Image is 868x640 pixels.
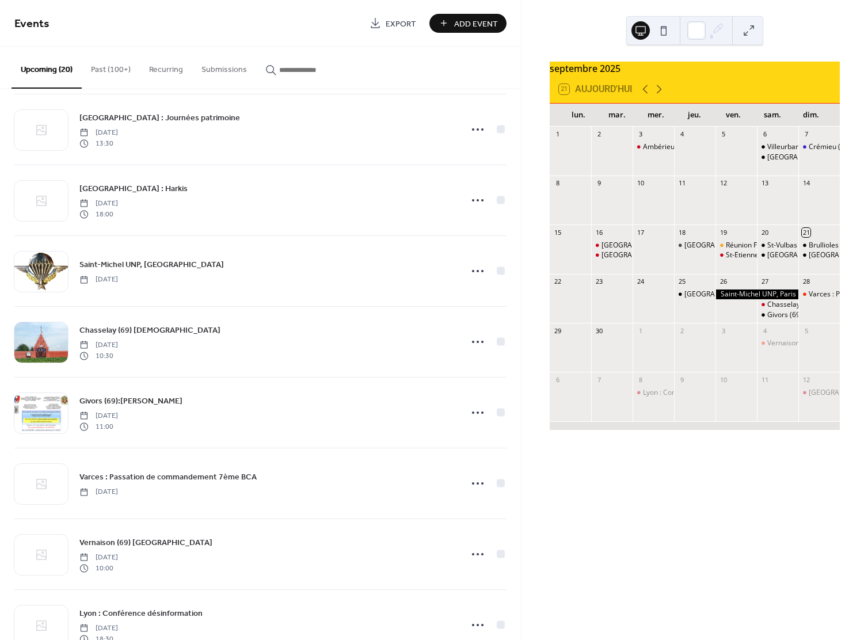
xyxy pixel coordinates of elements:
[802,130,810,139] div: 7
[79,259,224,271] span: Saint-Michel UNP, [GEOGRAPHIC_DATA]
[82,47,140,87] button: Past (100+)
[591,250,633,260] div: Lyon. Montluc
[802,277,810,286] div: 28
[12,47,82,89] button: Upcoming (20)
[677,228,686,237] div: 18
[79,395,182,407] span: Givors (69):[PERSON_NAME]
[79,487,118,497] span: [DATE]
[636,277,645,286] div: 24
[684,241,788,250] div: [GEOGRAPHIC_DATA] : Bazeilles
[757,142,798,152] div: Villeurbanne (69) Libération
[760,277,769,286] div: 27
[553,228,562,237] div: 15
[591,241,633,250] div: Lyon. Aviation
[597,104,636,127] div: mar.
[79,607,203,620] a: Lyon : Conférence désinformation
[559,104,597,127] div: lun.
[79,553,118,563] span: [DATE]
[553,130,562,139] div: 1
[677,375,686,384] div: 9
[798,388,840,398] div: Lyon. Messe des Armées
[798,241,840,250] div: Brullioles (69). Repas Légion
[802,179,810,188] div: 14
[719,130,728,139] div: 5
[79,111,240,124] a: [GEOGRAPHIC_DATA] : Journées patrimoine
[677,179,686,188] div: 11
[550,62,840,75] div: septembre 2025
[140,47,192,87] button: Recurring
[757,338,798,348] div: Vernaison (69) Saint-Michel
[760,375,769,384] div: 11
[454,18,498,30] span: Add Event
[79,183,188,195] span: [GEOGRAPHIC_DATA] : Harkis
[792,104,831,127] div: dim.
[79,275,118,285] span: [DATE]
[79,340,118,351] span: [DATE]
[79,608,203,620] span: Lyon : Conférence désinformation
[553,326,562,335] div: 29
[595,228,603,237] div: 16
[79,536,212,549] a: Vernaison (69) [GEOGRAPHIC_DATA]
[79,394,182,407] a: Givors (69):[PERSON_NAME]
[429,14,507,33] button: Add Event
[192,47,256,87] button: Submissions
[757,300,798,310] div: Chasselay (69) Tata sénégalais
[798,142,840,152] div: Crémieu (38) :Bourse Armes
[595,375,603,384] div: 7
[757,153,798,162] div: Lyon. Libération
[637,104,675,127] div: mer.
[719,228,728,237] div: 19
[760,326,769,335] div: 4
[715,241,757,250] div: Réunion FARAC
[719,375,728,384] div: 10
[595,277,603,286] div: 23
[757,310,798,320] div: Givors (69):Harkis
[601,250,744,260] div: [GEOGRAPHIC_DATA]. [GEOGRAPHIC_DATA]
[14,13,50,35] span: Events
[79,351,118,361] span: 10:30
[79,421,118,432] span: 11:00
[79,623,118,634] span: [DATE]
[674,289,715,299] div: Lyon : Harkis
[719,326,728,335] div: 3
[601,241,701,250] div: [GEOGRAPHIC_DATA]. Aviation
[595,130,603,139] div: 2
[79,471,257,483] span: Varces : Passation de commandement 7ème BCA
[798,289,840,299] div: Varces : Passation de commandement 7ème BCA
[636,179,645,188] div: 10
[79,258,224,271] a: Saint-Michel UNP, [GEOGRAPHIC_DATA]
[361,14,425,33] a: Export
[79,470,257,483] a: Varces : Passation de commandement 7ème BCA
[79,128,118,138] span: [DATE]
[633,142,674,152] div: Ambérieu (01) Prise de commandement
[553,179,562,188] div: 8
[79,209,118,219] span: 18:00
[553,277,562,286] div: 22
[643,142,771,152] div: Ambérieu (01) Prise de commandement
[79,411,118,421] span: [DATE]
[802,375,810,384] div: 12
[79,138,118,148] span: 13:30
[726,241,775,250] div: Réunion FARAC
[726,250,815,260] div: St-Etienne. Conf; terrorisme
[714,104,753,127] div: ven.
[715,250,757,260] div: St-Etienne. Conf; terrorisme
[760,228,769,237] div: 20
[636,130,645,139] div: 3
[715,289,798,299] div: Saint-Michel UNP, Paris
[719,179,728,188] div: 12
[386,18,416,30] span: Export
[595,179,603,188] div: 9
[767,310,858,320] div: Givors (69):[PERSON_NAME]
[79,182,188,195] a: [GEOGRAPHIC_DATA] : Harkis
[802,326,810,335] div: 5
[79,537,212,549] span: Vernaison (69) [GEOGRAPHIC_DATA]
[753,104,791,127] div: sam.
[757,241,798,250] div: St-Vulbas (01) : Passeurs du clair de lune
[79,199,118,209] span: [DATE]
[760,179,769,188] div: 13
[798,250,840,260] div: Lyon : Journées patrimoine
[633,388,674,398] div: Lyon : Conférence désinformation
[636,326,645,335] div: 1
[719,277,728,286] div: 26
